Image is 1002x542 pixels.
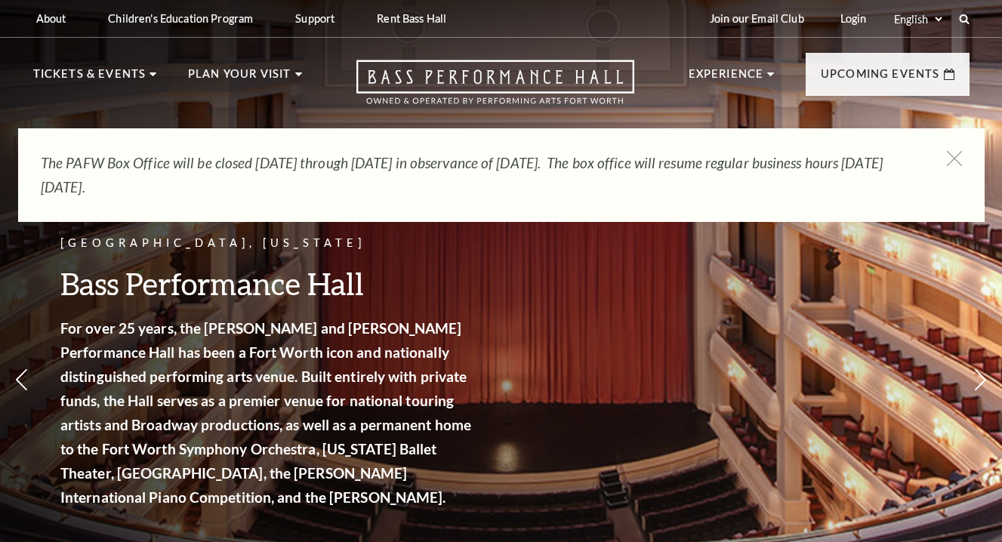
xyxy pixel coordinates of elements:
p: Experience [689,65,764,92]
p: About [36,12,66,25]
strong: For over 25 years, the [PERSON_NAME] and [PERSON_NAME] Performance Hall has been a Fort Worth ico... [60,319,471,506]
p: Children's Education Program [108,12,253,25]
p: Tickets & Events [33,65,146,92]
p: Rent Bass Hall [377,12,446,25]
p: [GEOGRAPHIC_DATA], [US_STATE] [60,234,476,253]
h3: Bass Performance Hall [60,264,476,303]
em: The PAFW Box Office will be closed [DATE] through [DATE] in observance of [DATE]. The box office ... [41,154,883,196]
select: Select: [891,12,945,26]
p: Upcoming Events [821,65,940,92]
p: Support [295,12,335,25]
p: Plan Your Visit [188,65,291,92]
